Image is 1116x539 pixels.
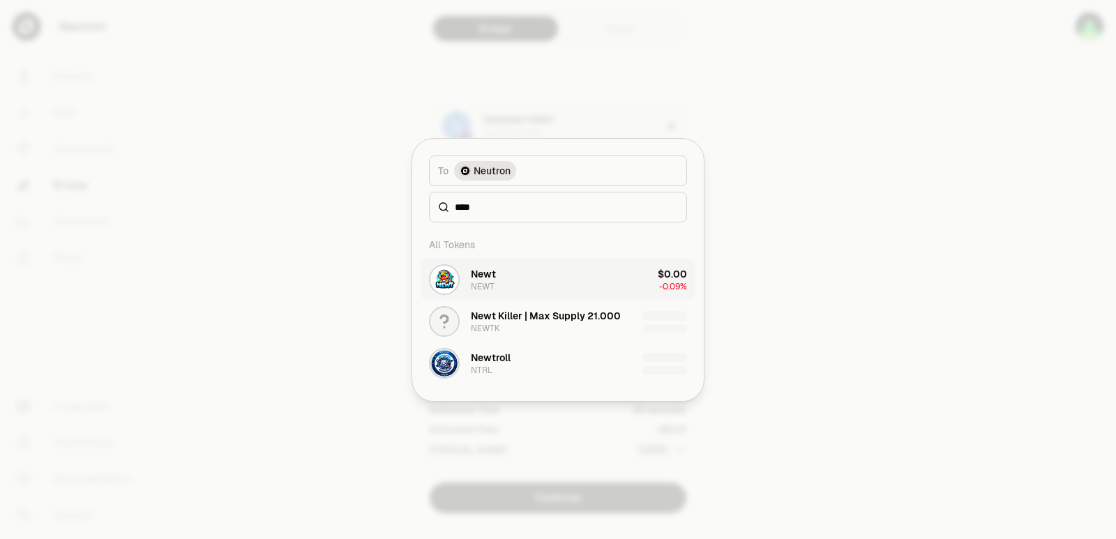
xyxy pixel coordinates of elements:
[421,231,695,259] div: All Tokens
[421,301,695,342] button: Newt Killer | Max Supply 21.000NEWTK
[471,281,495,292] div: NEWT
[471,323,500,334] div: NEWTK
[471,365,492,376] div: NTRL
[421,259,695,301] button: NEWT LogoNewtNEWT$0.00-0.09%
[471,309,621,323] div: Newt Killer | Max Supply 21.000
[659,281,687,292] span: -0.09%
[438,164,448,178] span: To
[474,164,511,178] span: Neutron
[658,267,687,281] div: $0.00
[430,349,458,377] img: NTRL Logo
[430,266,458,294] img: NEWT Logo
[421,342,695,384] button: NTRL LogoNewtrollNTRL
[471,267,496,281] div: Newt
[461,167,469,175] img: Neutron Logo
[471,351,511,365] div: Newtroll
[429,155,687,186] button: ToNeutron LogoNeutron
